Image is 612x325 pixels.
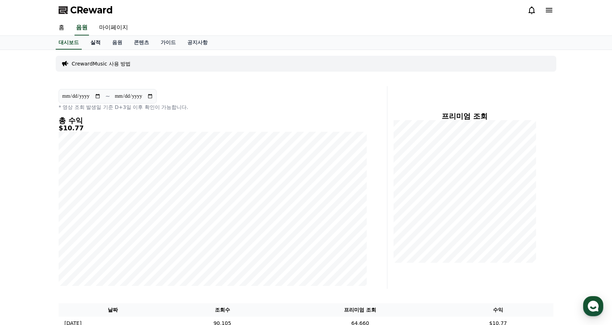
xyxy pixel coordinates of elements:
[167,303,278,317] th: 조회수
[56,36,82,50] a: 대시보드
[278,303,443,317] th: 프리미엄 조회
[72,60,131,67] a: CrewardMusic 사용 방법
[182,36,213,50] a: 공지사항
[443,303,553,317] th: 수익
[75,20,89,35] a: 음원
[2,229,48,248] a: 홈
[59,124,367,132] h5: $10.77
[59,4,113,16] a: CReward
[59,117,367,124] h4: 총 수익
[93,20,134,35] a: 마이페이지
[393,112,536,120] h4: 프리미엄 조회
[128,36,155,50] a: 콘텐츠
[53,20,70,35] a: 홈
[112,240,120,246] span: 설정
[105,92,110,101] p: ~
[155,36,182,50] a: 가이드
[23,240,27,246] span: 홈
[106,36,128,50] a: 음원
[59,303,167,317] th: 날짜
[66,241,75,246] span: 대화
[85,36,106,50] a: 실적
[70,4,113,16] span: CReward
[59,104,367,111] p: * 영상 조회 발생일 기준 D+3일 이후 확인이 가능합니다.
[48,229,93,248] a: 대화
[93,229,139,248] a: 설정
